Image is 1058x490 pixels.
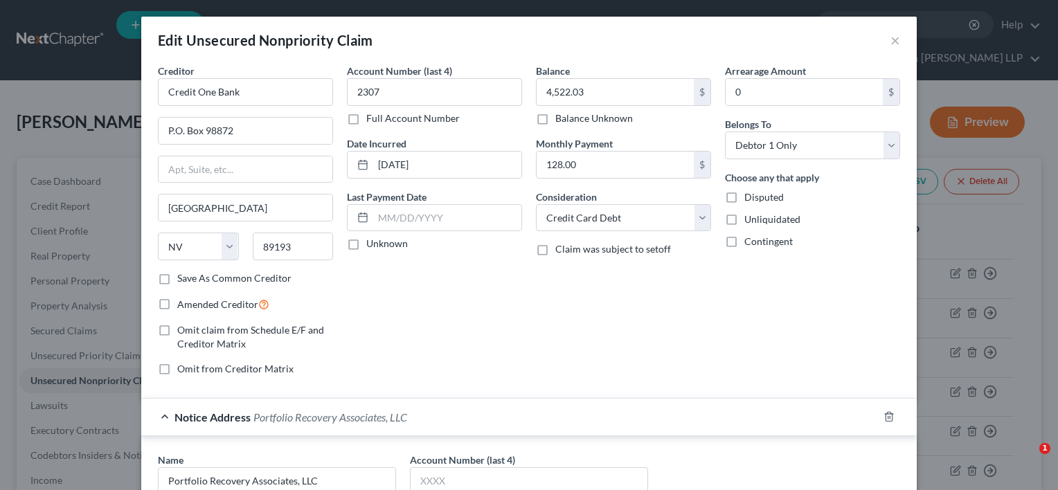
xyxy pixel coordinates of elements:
[373,205,521,231] input: MM/DD/YYYY
[694,79,710,105] div: $
[373,152,521,178] input: MM/DD/YYYY
[177,271,292,285] label: Save As Common Creditor
[158,65,195,77] span: Creditor
[1039,443,1050,454] span: 1
[366,237,408,251] label: Unknown
[883,79,899,105] div: $
[158,30,373,50] div: Edit Unsecured Nonpriority Claim
[177,324,324,350] span: Omit claim from Schedule E/F and Creditor Matrix
[744,191,784,203] span: Disputed
[694,152,710,178] div: $
[177,298,258,310] span: Amended Creditor
[725,118,771,130] span: Belongs To
[410,453,515,467] label: Account Number (last 4)
[174,410,251,424] span: Notice Address
[347,78,522,106] input: XXXX
[159,156,332,183] input: Apt, Suite, etc...
[537,152,694,178] input: 0.00
[555,111,633,125] label: Balance Unknown
[726,79,883,105] input: 0.00
[347,190,427,204] label: Last Payment Date
[159,118,332,144] input: Enter address...
[158,78,333,106] input: Search creditor by name...
[744,213,800,225] span: Unliquidated
[536,64,570,78] label: Balance
[725,64,806,78] label: Arrearage Amount
[890,32,900,48] button: ×
[159,194,332,221] input: Enter city...
[347,136,406,151] label: Date Incurred
[1011,443,1044,476] iframe: Intercom live chat
[555,243,671,255] span: Claim was subject to setoff
[537,79,694,105] input: 0.00
[536,136,613,151] label: Monthly Payment
[177,363,294,374] span: Omit from Creditor Matrix
[744,235,793,247] span: Contingent
[253,233,334,260] input: Enter zip...
[725,170,819,185] label: Choose any that apply
[158,454,183,466] span: Name
[253,410,407,424] span: Portfolio Recovery Associates, LLC
[536,190,597,204] label: Consideration
[347,64,452,78] label: Account Number (last 4)
[366,111,460,125] label: Full Account Number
